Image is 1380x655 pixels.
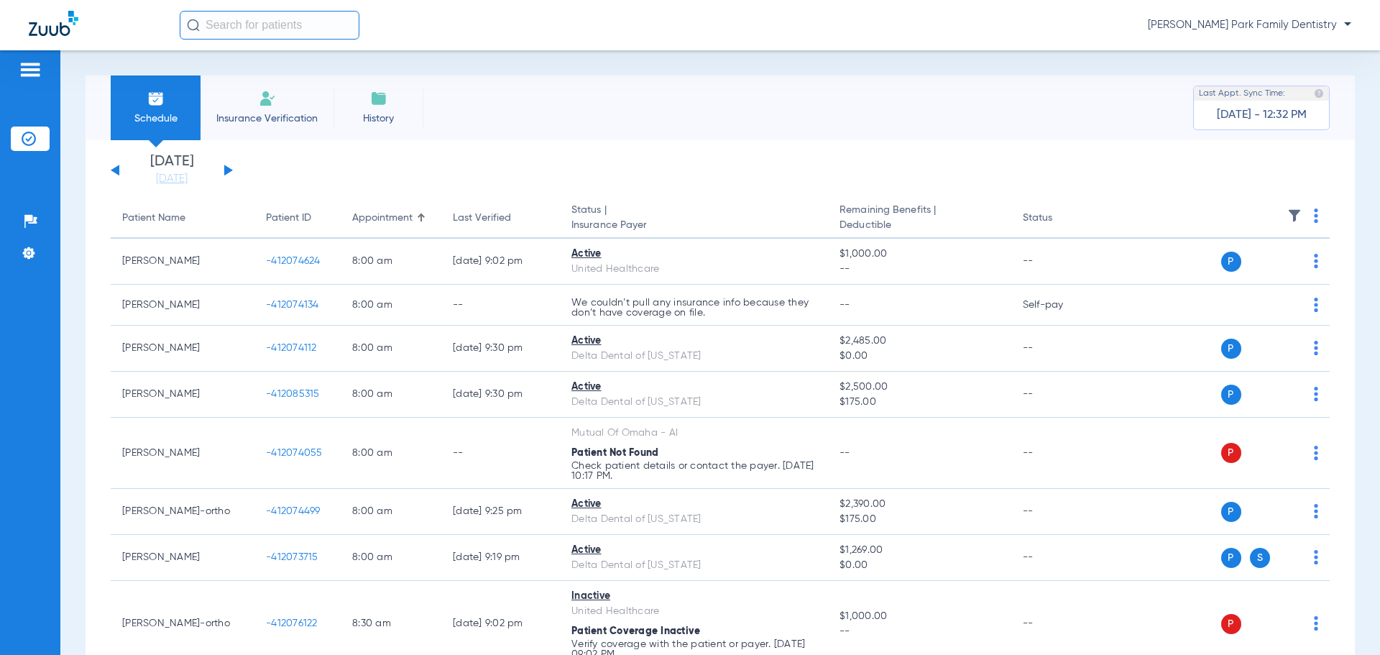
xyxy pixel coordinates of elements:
[180,11,359,40] input: Search for patients
[828,198,1011,239] th: Remaining Benefits |
[571,558,816,573] div: Delta Dental of [US_STATE]
[839,218,999,233] span: Deductible
[1221,548,1241,568] span: P
[1011,372,1108,418] td: --
[1314,387,1318,401] img: group-dot-blue.svg
[111,326,254,372] td: [PERSON_NAME]
[129,172,215,186] a: [DATE]
[1221,614,1241,634] span: P
[453,211,511,226] div: Last Verified
[839,624,999,639] span: --
[341,489,441,535] td: 8:00 AM
[571,380,816,395] div: Active
[1217,108,1307,122] span: [DATE] - 12:32 PM
[839,300,850,310] span: --
[839,262,999,277] span: --
[839,558,999,573] span: $0.00
[571,334,816,349] div: Active
[1314,504,1318,518] img: group-dot-blue.svg
[1011,239,1108,285] td: --
[441,239,560,285] td: [DATE] 9:02 PM
[1314,209,1318,223] img: group-dot-blue.svg
[266,211,311,226] div: Patient ID
[1221,385,1241,405] span: P
[111,239,254,285] td: [PERSON_NAME]
[121,111,190,126] span: Schedule
[571,589,816,604] div: Inactive
[1314,446,1318,460] img: group-dot-blue.svg
[571,247,816,262] div: Active
[571,543,816,558] div: Active
[111,418,254,489] td: [PERSON_NAME]
[441,285,560,326] td: --
[111,535,254,581] td: [PERSON_NAME]
[341,418,441,489] td: 8:00 AM
[839,448,850,458] span: --
[839,247,999,262] span: $1,000.00
[571,298,816,318] p: We couldn’t pull any insurance info because they don’t have coverage on file.
[441,489,560,535] td: [DATE] 9:25 PM
[266,389,320,399] span: -412085315
[266,618,318,628] span: -412076122
[1199,86,1285,101] span: Last Appt. Sync Time:
[1011,326,1108,372] td: --
[1011,285,1108,326] td: Self-pay
[1287,209,1302,223] img: filter.svg
[453,211,548,226] div: Last Verified
[341,239,441,285] td: 8:00 AM
[571,497,816,512] div: Active
[571,448,658,458] span: Patient Not Found
[1148,18,1351,32] span: [PERSON_NAME] Park Family Dentistry
[839,497,999,512] span: $2,390.00
[560,198,828,239] th: Status |
[1314,88,1324,99] img: last sync help info
[352,211,430,226] div: Appointment
[211,111,323,126] span: Insurance Verification
[122,211,243,226] div: Patient Name
[266,256,321,266] span: -412074624
[341,372,441,418] td: 8:00 AM
[1314,341,1318,355] img: group-dot-blue.svg
[571,426,816,441] div: Mutual Of Omaha - AI
[111,285,254,326] td: [PERSON_NAME]
[259,90,276,107] img: Manual Insurance Verification
[571,395,816,410] div: Delta Dental of [US_STATE]
[266,552,318,562] span: -412073715
[19,61,42,78] img: hamburger-icon
[341,535,441,581] td: 8:00 AM
[571,349,816,364] div: Delta Dental of [US_STATE]
[441,418,560,489] td: --
[187,19,200,32] img: Search Icon
[839,349,999,364] span: $0.00
[441,372,560,418] td: [DATE] 9:30 PM
[441,535,560,581] td: [DATE] 9:19 PM
[341,285,441,326] td: 8:00 AM
[341,326,441,372] td: 8:00 AM
[266,506,321,516] span: -412074499
[1221,339,1241,359] span: P
[839,609,999,624] span: $1,000.00
[122,211,185,226] div: Patient Name
[1314,550,1318,564] img: group-dot-blue.svg
[571,262,816,277] div: United Healthcare
[147,90,165,107] img: Schedule
[1011,418,1108,489] td: --
[1221,502,1241,522] span: P
[1314,298,1318,312] img: group-dot-blue.svg
[571,218,816,233] span: Insurance Payer
[839,543,999,558] span: $1,269.00
[370,90,387,107] img: History
[571,604,816,619] div: United Healthcare
[1011,198,1108,239] th: Status
[1221,443,1241,463] span: P
[1314,254,1318,268] img: group-dot-blue.svg
[571,461,816,481] p: Check patient details or contact the payer. [DATE] 10:17 PM.
[266,448,323,458] span: -412074055
[29,11,78,36] img: Zuub Logo
[111,372,254,418] td: [PERSON_NAME]
[1221,252,1241,272] span: P
[129,155,215,186] li: [DATE]
[839,395,999,410] span: $175.00
[1250,548,1270,568] span: S
[352,211,413,226] div: Appointment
